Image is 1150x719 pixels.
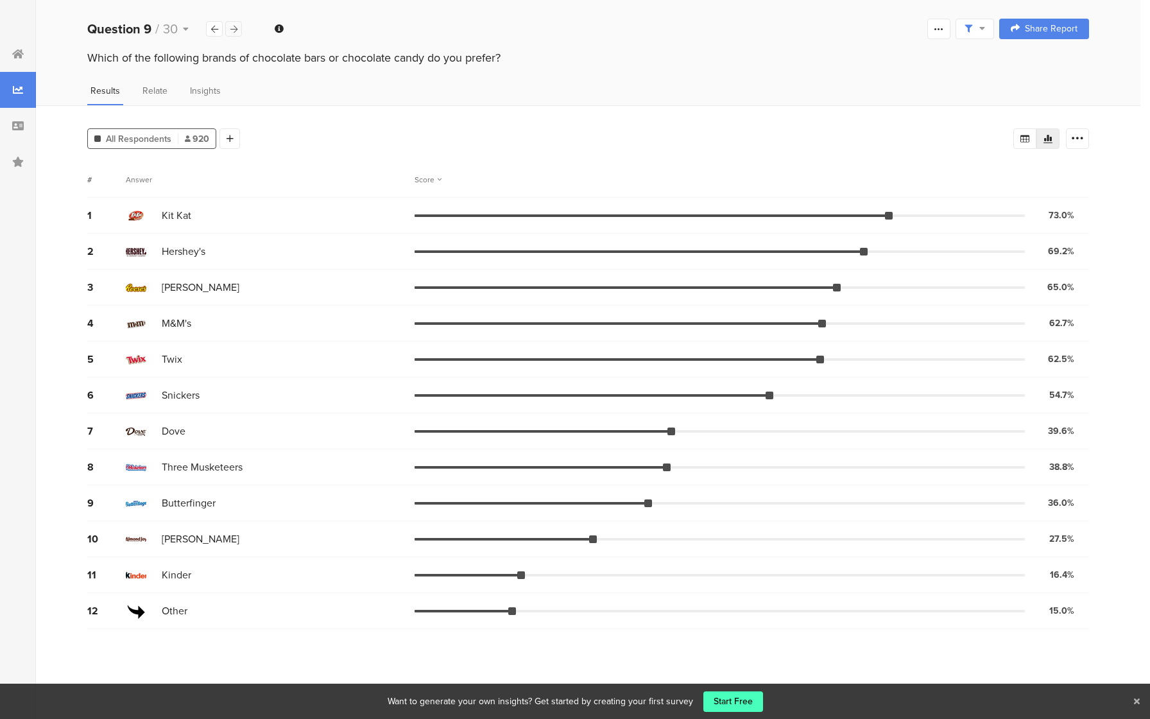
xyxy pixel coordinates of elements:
[87,174,126,186] div: #
[126,565,146,585] img: d3718dnoaommpf.cloudfront.net%2Fitem%2Fd810bc9f43b0cfdbce0a.png
[1048,352,1074,366] div: 62.5%
[1049,604,1074,618] div: 15.0%
[87,316,126,331] div: 4
[87,244,126,259] div: 2
[162,567,191,582] span: Kinder
[126,313,146,334] img: d3718dnoaommpf.cloudfront.net%2Fitem%2F111922cd937df1602c87.png
[87,280,126,295] div: 3
[162,388,200,403] span: Snickers
[126,457,146,478] img: d3718dnoaommpf.cloudfront.net%2Fitem%2F61dd2e9c7255654a77c8.png
[162,316,191,331] span: M&M's
[87,460,126,474] div: 8
[1049,460,1074,474] div: 38.8%
[1048,424,1074,438] div: 39.6%
[87,603,126,618] div: 12
[162,496,216,510] span: Butterfinger
[126,277,146,298] img: d3718dnoaommpf.cloudfront.net%2Fitem%2F745e8e0329193b5a69c0.png
[126,385,146,406] img: d3718dnoaommpf.cloudfront.net%2Fitem%2Fd92cdce14369900bad68.png
[190,84,221,98] span: Insights
[126,601,146,621] img: d3718dnoaommpf.cloudfront.net%2Fitem%2F9d3decdf2dee65ed5e00.png
[126,174,152,186] div: Answer
[126,205,146,226] img: d3718dnoaommpf.cloudfront.net%2Fitem%2Ff33d53cc694ee0071f9d.png
[162,352,182,367] span: Twix
[126,241,146,262] img: d3718dnoaommpf.cloudfront.net%2Fitem%2Fcfd12e938df9ef81bbb5.png
[388,695,532,708] div: Want to generate your own insights?
[1049,209,1074,222] div: 73.0%
[1050,568,1074,582] div: 16.4%
[90,84,120,98] span: Results
[126,529,146,550] img: d3718dnoaommpf.cloudfront.net%2Fitem%2F1f73d9aafc87ffe10ef3.png
[162,244,205,259] span: Hershey's
[162,532,239,546] span: [PERSON_NAME]
[142,84,167,98] span: Relate
[1049,316,1074,330] div: 62.7%
[535,695,693,708] div: Get started by creating your first survey
[415,174,442,186] div: Score
[126,421,146,442] img: d3718dnoaommpf.cloudfront.net%2Fitem%2F26bc54d03c2d970017fc.png
[87,352,126,367] div: 5
[87,19,151,39] b: Question 9
[162,280,239,295] span: [PERSON_NAME]
[1049,388,1074,402] div: 54.7%
[703,691,763,712] a: Start Free
[162,460,243,474] span: Three Musketeers
[1048,245,1074,258] div: 69.2%
[1048,496,1074,510] div: 36.0%
[155,19,159,39] span: /
[87,567,126,582] div: 11
[106,132,171,146] span: All Respondents
[87,532,126,546] div: 10
[1049,532,1074,546] div: 27.5%
[87,496,126,510] div: 9
[1025,24,1077,33] span: Share Report
[163,19,178,39] span: 30
[87,49,1089,66] div: Which of the following brands of chocolate bars or chocolate candy do you prefer?
[126,349,146,370] img: d3718dnoaommpf.cloudfront.net%2Fitem%2F3866d254ff55f23f0338.png
[87,388,126,403] div: 6
[87,208,126,223] div: 1
[126,493,146,514] img: d3718dnoaommpf.cloudfront.net%2Fitem%2Fb438243d51f4320bb08c.png
[185,132,209,146] span: 920
[1047,281,1074,294] div: 65.0%
[162,424,185,438] span: Dove
[87,424,126,438] div: 7
[162,208,191,223] span: Kit Kat
[162,603,187,618] span: Other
